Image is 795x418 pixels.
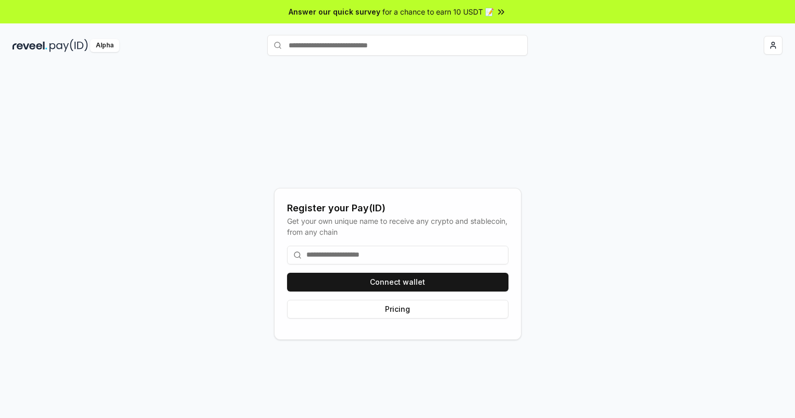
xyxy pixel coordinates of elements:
div: Register your Pay(ID) [287,201,508,216]
button: Pricing [287,300,508,319]
img: reveel_dark [13,39,47,52]
span: Answer our quick survey [289,6,380,17]
button: Connect wallet [287,273,508,292]
img: pay_id [49,39,88,52]
div: Get your own unique name to receive any crypto and stablecoin, from any chain [287,216,508,237]
span: for a chance to earn 10 USDT 📝 [382,6,494,17]
div: Alpha [90,39,119,52]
